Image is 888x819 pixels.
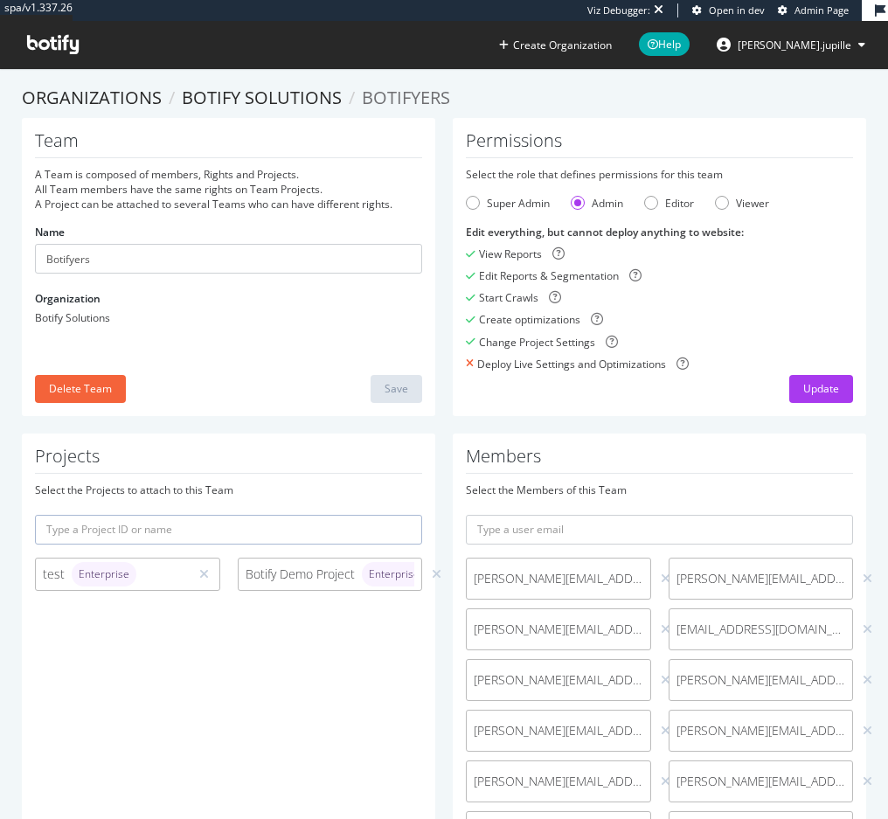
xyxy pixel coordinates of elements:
[474,621,643,638] span: [PERSON_NAME][EMAIL_ADDRESS][DOMAIN_NAME]
[22,86,162,109] a: Organizations
[692,3,765,17] a: Open in dev
[487,196,550,211] div: Super Admin
[43,562,182,586] div: test
[466,447,853,474] h1: Members
[474,570,643,587] span: [PERSON_NAME][EMAIL_ADDRESS][DOMAIN_NAME]
[35,375,126,403] button: Delete Team
[35,310,422,325] div: Botify Solutions
[639,32,690,56] span: Help
[479,335,595,350] div: Change Project Settings
[182,86,342,109] a: Botify Solutions
[789,375,853,403] button: Update
[715,196,769,211] div: Viewer
[592,196,623,211] div: Admin
[587,3,650,17] div: Viz Debugger:
[479,246,542,261] div: View Reports
[362,562,427,586] div: brand label
[385,381,408,396] div: Save
[571,196,623,211] div: Admin
[466,167,853,182] div: Select the role that defines permissions for this team
[35,244,422,274] input: Name
[22,86,866,111] ol: breadcrumbs
[35,482,422,497] div: Select the Projects to attach to this Team
[703,31,879,59] button: [PERSON_NAME].jupille
[369,569,420,580] span: Enterprise
[35,167,422,212] div: A Team is composed of members, Rights and Projects. All Team members have the same rights on Team...
[35,291,101,306] label: Organization
[474,671,643,689] span: [PERSON_NAME][EMAIL_ADDRESS][DOMAIN_NAME]
[736,196,769,211] div: Viewer
[498,37,613,53] button: Create Organization
[79,569,129,580] span: Enterprise
[479,268,619,283] div: Edit Reports & Segmentation
[466,196,550,211] div: Super Admin
[676,621,846,638] span: [EMAIL_ADDRESS][DOMAIN_NAME]
[466,225,853,239] div: Edit everything, but cannot deploy anything to website :
[479,312,580,327] div: Create optimizations
[778,3,849,17] a: Admin Page
[474,722,643,739] span: [PERSON_NAME][EMAIL_ADDRESS][DOMAIN_NAME]
[738,38,851,52] span: benjamin.jupille
[72,562,136,586] div: brand label
[371,375,422,403] button: Save
[35,447,422,474] h1: Projects
[803,381,839,396] div: Update
[362,86,450,109] span: Botifyers
[466,482,853,497] div: Select the Members of this Team
[676,671,846,689] span: [PERSON_NAME][EMAIL_ADDRESS][DOMAIN_NAME]
[676,773,846,790] span: [PERSON_NAME][EMAIL_ADDRESS][DOMAIN_NAME]
[246,562,415,586] div: Botify Demo Project
[676,722,846,739] span: [PERSON_NAME][EMAIL_ADDRESS][DOMAIN_NAME]
[35,515,422,545] input: Type a Project ID or name
[644,196,694,211] div: Editor
[794,3,849,17] span: Admin Page
[49,381,112,396] div: Delete Team
[474,773,643,790] span: [PERSON_NAME][EMAIL_ADDRESS][DOMAIN_NAME]
[466,131,853,158] h1: Permissions
[479,290,538,305] div: Start Crawls
[466,515,853,545] input: Type a user email
[35,225,65,239] label: Name
[35,131,422,158] h1: Team
[477,357,666,371] div: Deploy Live Settings and Optimizations
[665,196,694,211] div: Editor
[676,570,846,587] span: [PERSON_NAME][EMAIL_ADDRESS][DOMAIN_NAME]
[709,3,765,17] span: Open in dev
